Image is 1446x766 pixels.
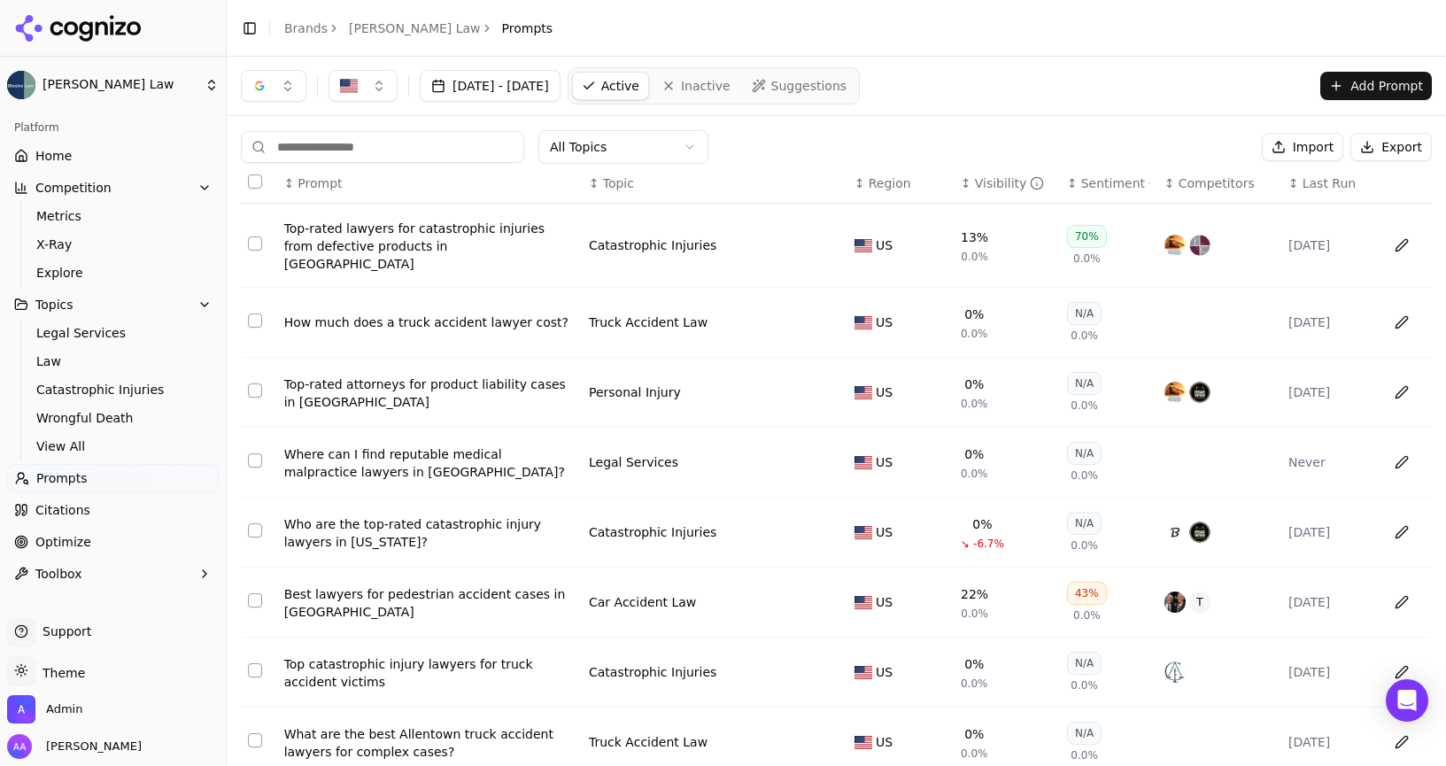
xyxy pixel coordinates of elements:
[1071,748,1098,762] span: 0.0%
[589,663,716,681] a: Catastrophic Injuries
[36,437,190,455] span: View All
[1071,538,1098,553] span: 0.0%
[29,406,197,430] a: Wrongful Death
[1388,308,1416,337] button: Edit in sheet
[7,174,219,202] button: Competition
[653,72,739,100] a: Inactive
[961,607,988,621] span: 0.0%
[1189,382,1210,403] img: edgar snyder
[1071,329,1098,343] span: 0.0%
[248,523,262,538] button: Select row 5
[1157,164,1281,204] th: Competitors
[39,739,142,754] span: [PERSON_NAME]
[284,375,575,411] div: Top-rated attorneys for product liability cases in [GEOGRAPHIC_DATA]
[46,701,82,717] span: Admin
[964,306,984,323] div: 0%
[876,236,893,254] span: US
[7,734,32,759] img: Alp Aysan
[961,467,988,481] span: 0.0%
[743,72,856,100] a: Suggestions
[1388,728,1416,756] button: Edit in sheet
[1303,174,1356,192] span: Last Run
[1388,518,1416,546] button: Edit in sheet
[961,250,988,264] span: 0.0%
[7,71,35,99] img: Munley Law
[876,523,893,541] span: US
[340,77,358,95] img: US
[277,164,582,204] th: Prompt
[1288,383,1372,401] div: [DATE]
[1164,382,1186,403] img: lenahan & dempsey
[248,733,262,747] button: Select row 8
[36,469,88,487] span: Prompts
[1288,523,1372,541] div: [DATE]
[248,313,262,328] button: Select row 2
[36,324,190,342] span: Legal Services
[854,456,872,469] img: US flag
[847,164,954,204] th: Region
[36,409,190,427] span: Wrongful Death
[284,585,575,621] a: Best lawyers for pedestrian accident cases in [GEOGRAPHIC_DATA]
[964,655,984,673] div: 0%
[7,528,219,556] a: Optimize
[1386,679,1428,722] div: Open Intercom Messenger
[36,264,190,282] span: Explore
[284,174,575,192] div: ↕Prompt
[964,375,984,393] div: 0%
[284,313,575,331] div: How much does a truck accident lawyer cost?
[954,164,1060,204] th: brandMentionRate
[961,397,988,411] span: 0.0%
[854,386,872,399] img: US flag
[36,236,190,253] span: X-Ray
[973,537,1004,551] span: -6.7%
[1388,448,1416,476] button: Edit in sheet
[1164,174,1274,192] div: ↕Competitors
[572,72,649,100] a: Active
[1060,164,1157,204] th: sentiment
[961,327,988,341] span: 0.0%
[29,204,197,228] a: Metrics
[1164,592,1186,613] img: kline & specter
[589,453,678,471] a: Legal Services
[248,383,262,398] button: Select row 3
[961,228,988,246] div: 13%
[589,733,708,751] a: Truck Accident Law
[284,515,575,551] a: Who are the top-rated catastrophic injury lawyers in [US_STATE]?
[975,174,1045,192] div: Visibility
[589,313,708,331] a: Truck Accident Law
[1288,663,1372,681] div: [DATE]
[1071,398,1098,413] span: 0.0%
[1388,231,1416,259] button: Edit in sheet
[248,593,262,607] button: Select row 6
[7,496,219,524] a: Citations
[589,383,681,401] div: Personal Injury
[7,142,219,170] a: Home
[35,666,85,680] span: Theme
[1164,662,1186,683] img: the truck accident law firm
[876,453,893,471] span: US
[1288,236,1372,254] div: [DATE]
[854,736,872,749] img: US flag
[35,147,72,165] span: Home
[1281,164,1379,204] th: Last Run
[1067,225,1107,248] div: 70%
[961,537,970,551] span: ↘
[29,377,197,402] a: Catastrophic Injuries
[854,596,872,609] img: US flag
[29,232,197,257] a: X-Ray
[1164,522,1186,543] img: the levin firm
[961,747,988,761] span: 0.0%
[1189,522,1210,543] img: edgar snyder
[248,453,262,468] button: Select row 4
[284,19,553,37] nav: breadcrumb
[1388,588,1416,616] button: Edit in sheet
[961,585,988,603] div: 22%
[854,526,872,539] img: US flag
[284,655,575,691] a: Top catastrophic injury lawyers for truck accident victims
[1350,133,1432,161] button: Export
[876,313,893,331] span: US
[964,725,984,743] div: 0%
